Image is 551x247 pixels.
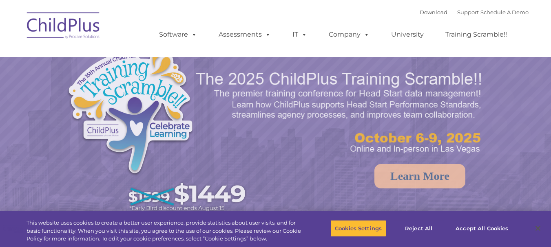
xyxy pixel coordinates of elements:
[529,219,547,237] button: Close
[321,26,378,43] a: Company
[151,26,205,43] a: Software
[113,54,138,60] span: Last name
[374,164,465,188] a: Learn More
[383,26,432,43] a: University
[457,9,479,15] a: Support
[420,9,529,15] font: |
[480,9,529,15] a: Schedule A Demo
[330,220,386,237] button: Cookies Settings
[27,219,303,243] div: This website uses cookies to create a better user experience, provide statistics about user visit...
[23,7,104,47] img: ChildPlus by Procare Solutions
[284,26,315,43] a: IT
[393,220,444,237] button: Reject All
[437,26,515,43] a: Training Scramble!!
[210,26,279,43] a: Assessments
[451,220,513,237] button: Accept All Cookies
[420,9,447,15] a: Download
[113,87,148,93] span: Phone number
